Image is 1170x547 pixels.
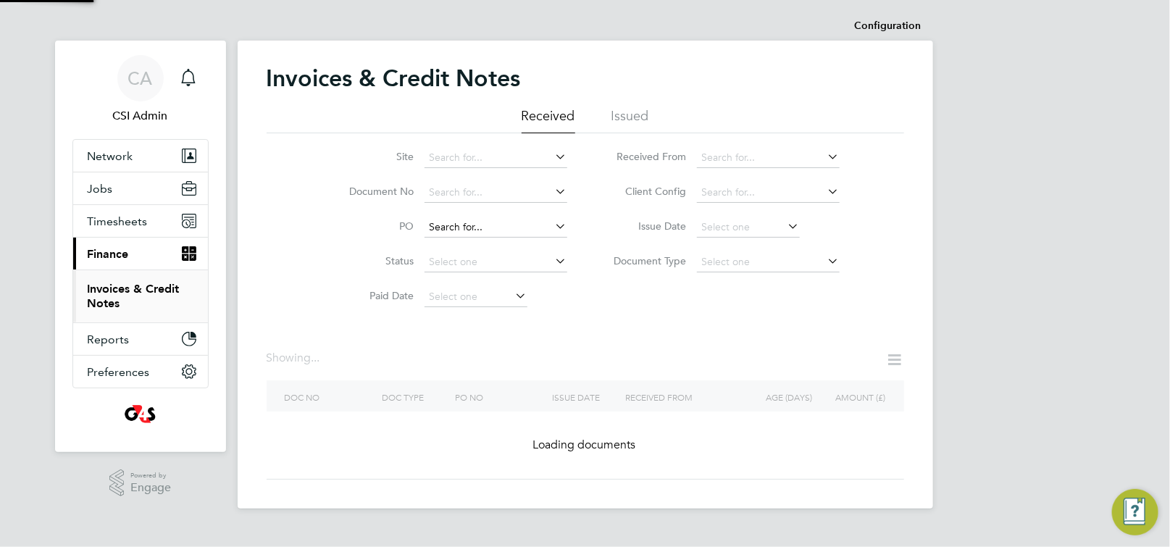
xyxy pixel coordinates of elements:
[697,252,840,272] input: Select one
[331,220,414,233] label: PO
[312,351,320,365] span: ...
[55,41,226,452] nav: Main navigation
[425,217,567,238] input: Search for...
[88,282,180,310] a: Invoices & Credit Notes
[611,107,649,133] li: Issued
[130,482,171,494] span: Engage
[603,185,687,198] label: Client Config
[697,183,840,203] input: Search for...
[73,238,208,270] button: Finance
[697,148,840,168] input: Search for...
[88,182,113,196] span: Jobs
[73,323,208,355] button: Reports
[73,270,208,322] div: Finance
[73,172,208,204] button: Jobs
[73,205,208,237] button: Timesheets
[73,356,208,388] button: Preferences
[72,403,209,426] a: Go to home page
[331,289,414,302] label: Paid Date
[72,55,209,125] a: CACSI Admin
[128,69,153,88] span: CA
[603,254,687,267] label: Document Type
[72,107,209,125] span: CSI Admin
[331,254,414,267] label: Status
[855,12,922,41] li: Configuration
[122,403,159,426] img: g4sssuk-logo-retina.png
[331,185,414,198] label: Document No
[88,333,130,346] span: Reports
[603,220,687,233] label: Issue Date
[73,140,208,172] button: Network
[267,351,323,366] div: Showing
[1112,489,1158,535] button: Engage Resource Center
[331,150,414,163] label: Site
[109,469,171,497] a: Powered byEngage
[603,150,687,163] label: Received From
[522,107,575,133] li: Received
[697,217,800,238] input: Select one
[88,214,148,228] span: Timesheets
[425,287,527,307] input: Select one
[425,252,567,272] input: Select one
[425,183,567,203] input: Search for...
[130,469,171,482] span: Powered by
[88,247,129,261] span: Finance
[267,64,521,93] h2: Invoices & Credit Notes
[88,365,150,379] span: Preferences
[425,148,567,168] input: Search for...
[88,149,133,163] span: Network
